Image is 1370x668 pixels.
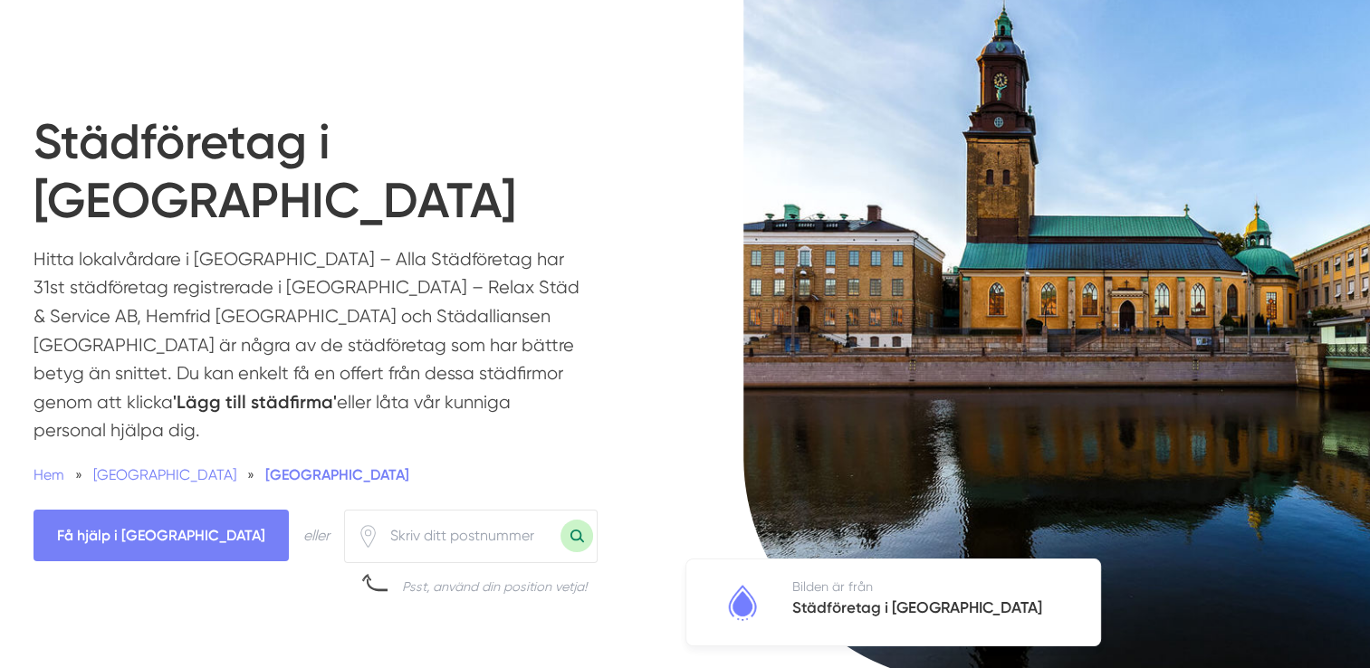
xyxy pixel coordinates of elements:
span: Få hjälp i Göteborg [34,510,289,561]
strong: 'Lägg till städfirma' [173,391,337,413]
nav: Breadcrumb [34,463,581,486]
button: Sök med postnummer [560,520,593,552]
h1: Städföretag i [GEOGRAPHIC_DATA] [34,113,642,245]
h5: Städföretag i [GEOGRAPHIC_DATA] [792,596,1042,624]
div: Psst, använd din position vetja! [402,577,587,596]
span: Klicka för att använda din position. [357,525,379,548]
div: eller [303,524,330,547]
svg: Pin / Karta [357,525,379,548]
a: Hem [34,466,64,483]
p: Hitta lokalvårdare i [GEOGRAPHIC_DATA] – Alla Städföretag har 31st städföretag registrerade i [GE... [34,245,581,454]
input: Skriv ditt postnummer [379,515,560,557]
span: » [247,463,254,486]
span: » [75,463,82,486]
img: Städföretag i Göteborg logotyp [720,580,765,625]
a: [GEOGRAPHIC_DATA] [93,466,240,483]
a: [GEOGRAPHIC_DATA] [265,466,409,483]
span: Bilden är från [792,579,873,594]
span: [GEOGRAPHIC_DATA] [93,466,236,483]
